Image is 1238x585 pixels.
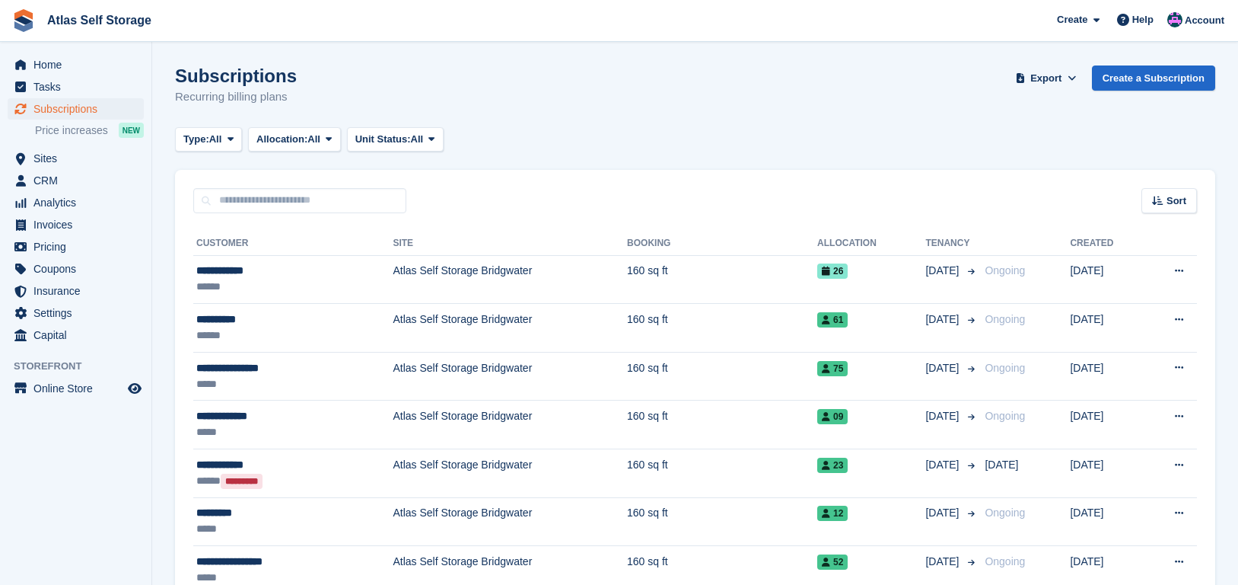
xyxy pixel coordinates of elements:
span: Allocation: [256,132,307,147]
span: [DATE] [925,554,962,570]
span: [DATE] [925,408,962,424]
span: 52 [817,555,848,570]
td: 160 sq ft [627,352,817,401]
span: Ongoing [985,264,1025,277]
span: 61 [817,312,848,328]
a: menu [8,258,144,280]
p: Recurring billing plans [175,88,297,106]
td: Atlas Self Storage Bridgwater [393,401,627,449]
a: menu [8,214,144,235]
span: [DATE] [925,457,962,473]
span: Tasks [33,76,125,97]
a: Preview store [126,379,144,398]
td: [DATE] [1070,255,1143,304]
img: stora-icon-8386f47178a22dfd0bd8f6a31ec36ba5ce8667c1dd55bd0f319d3a0aa187defe.svg [12,9,35,32]
td: [DATE] [1070,401,1143,449]
th: Created [1070,232,1143,256]
div: NEW [119,123,144,138]
span: 12 [817,506,848,521]
td: Atlas Self Storage Bridgwater [393,497,627,546]
a: menu [8,170,144,191]
span: [DATE] [985,459,1018,471]
a: menu [8,76,144,97]
span: 75 [817,361,848,376]
td: 160 sq ft [627,497,817,546]
span: All [307,132,320,147]
button: Unit Status: All [347,127,444,152]
span: Ongoing [985,362,1025,374]
td: 160 sq ft [627,449,817,498]
td: 160 sq ft [627,304,817,353]
td: Atlas Self Storage Bridgwater [393,255,627,304]
td: [DATE] [1070,497,1143,546]
td: [DATE] [1070,352,1143,401]
a: menu [8,148,144,169]
span: Export [1030,71,1061,86]
span: [DATE] [925,263,962,279]
span: All [209,132,222,147]
th: Customer [193,232,393,256]
span: Account [1185,13,1224,28]
td: [DATE] [1070,304,1143,353]
a: Price increases NEW [35,122,144,139]
span: [DATE] [925,312,962,328]
span: Type: [183,132,209,147]
span: Pricing [33,236,125,257]
span: Subscriptions [33,98,125,120]
td: Atlas Self Storage Bridgwater [393,304,627,353]
span: Capital [33,324,125,346]
button: Allocation: All [248,127,341,152]
a: menu [8,236,144,257]
span: [DATE] [925,360,962,376]
th: Allocation [817,232,925,256]
span: Create [1057,12,1087,27]
a: menu [8,378,144,399]
img: Ryan Carroll [1167,12,1182,27]
span: Sites [33,148,125,169]
span: Ongoing [985,313,1025,325]
span: CRM [33,170,125,191]
span: Settings [33,302,125,324]
a: Create a Subscription [1092,66,1215,91]
span: Price increases [35,123,108,138]
span: [DATE] [925,505,962,521]
span: Ongoing [985,410,1025,422]
a: menu [8,324,144,346]
span: Online Store [33,378,125,399]
span: Sort [1166,193,1186,209]
h1: Subscriptions [175,66,297,86]
th: Booking [627,232,817,256]
span: 09 [817,409,848,424]
span: Unit Status: [355,132,411,147]
td: 160 sq ft [627,401,817,449]
span: Help [1132,12,1154,27]
a: menu [8,54,144,75]
span: Insurance [33,280,125,302]
span: 26 [817,264,848,279]
span: Home [33,54,125,75]
span: Ongoing [985,555,1025,567]
td: 160 sq ft [627,255,817,304]
a: menu [8,302,144,324]
button: Type: All [175,127,242,152]
span: Invoices [33,214,125,235]
span: 23 [817,458,848,473]
th: Site [393,232,627,256]
span: Storefront [14,359,151,374]
a: menu [8,192,144,213]
button: Export [1013,66,1080,91]
span: Ongoing [985,507,1025,519]
a: menu [8,280,144,302]
th: Tenancy [925,232,979,256]
td: Atlas Self Storage Bridgwater [393,352,627,401]
span: Analytics [33,192,125,213]
td: Atlas Self Storage Bridgwater [393,449,627,498]
a: Atlas Self Storage [41,8,158,33]
span: All [411,132,424,147]
a: menu [8,98,144,120]
span: Coupons [33,258,125,280]
td: [DATE] [1070,449,1143,498]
